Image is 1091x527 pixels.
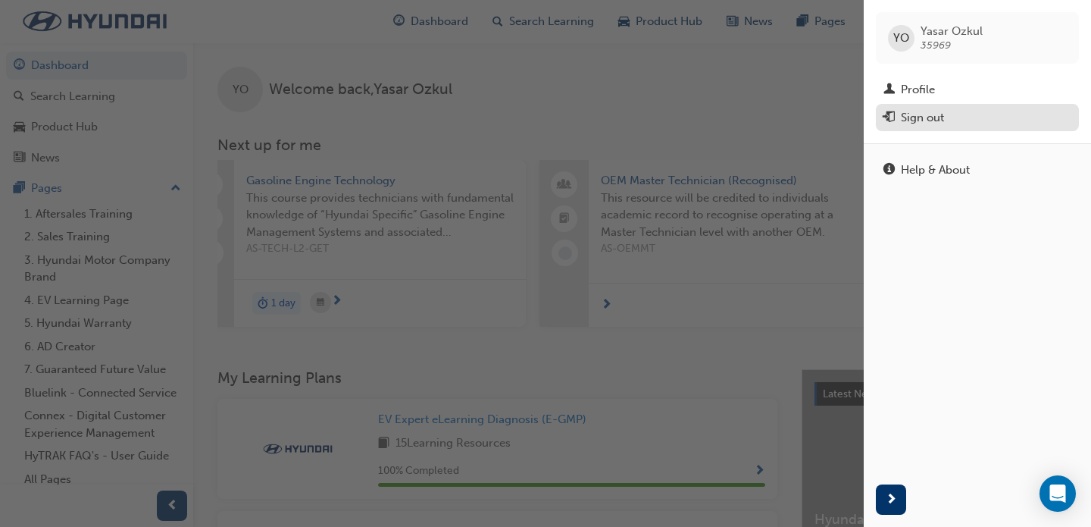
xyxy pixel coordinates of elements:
[901,81,935,99] div: Profile
[876,104,1079,132] button: Sign out
[883,111,895,125] span: exit-icon
[901,109,944,127] div: Sign out
[883,83,895,97] span: man-icon
[886,491,897,510] span: next-icon
[876,156,1079,184] a: Help & About
[876,76,1079,104] a: Profile
[883,164,895,177] span: info-icon
[921,24,983,38] span: Yasar Ozkul
[893,30,909,47] span: YO
[921,39,951,52] span: 35969
[901,162,970,179] div: Help & About
[1039,475,1076,512] div: Open Intercom Messenger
